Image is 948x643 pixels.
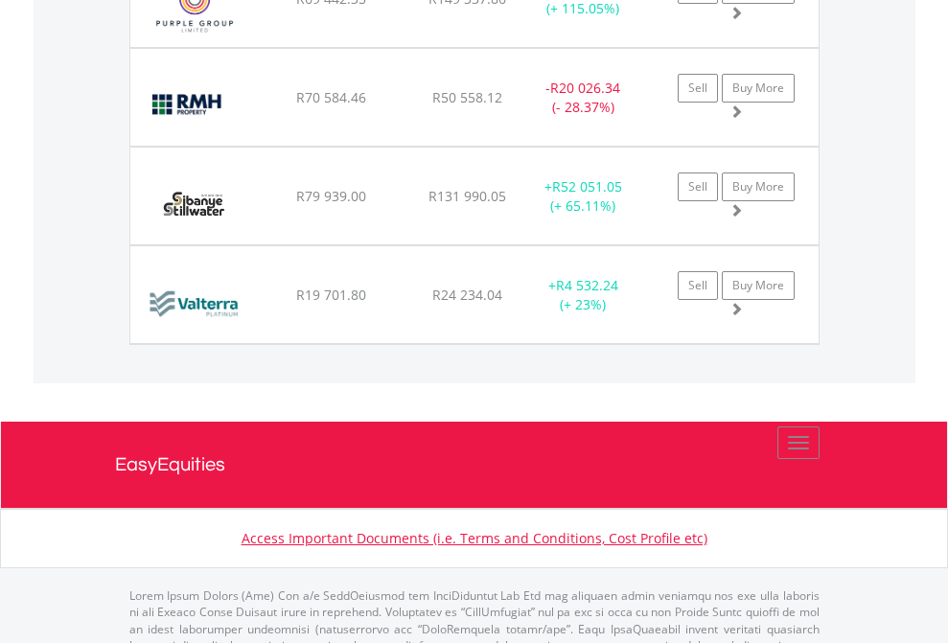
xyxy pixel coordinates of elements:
a: Sell [678,172,718,201]
a: EasyEquities [115,422,834,508]
span: R20 026.34 [550,79,620,97]
a: Sell [678,74,718,103]
img: EQU.ZA.VAL.png [140,270,250,338]
a: Buy More [722,271,795,300]
span: R131 990.05 [428,187,506,205]
span: R50 558.12 [432,88,502,106]
img: EQU.ZA.RMH.png [140,73,237,141]
img: EQU.ZA.SSW.png [140,172,248,240]
span: R4 532.24 [556,276,618,294]
div: + (+ 65.11%) [523,177,643,216]
span: R70 584.46 [296,88,366,106]
a: Access Important Documents (i.e. Terms and Conditions, Cost Profile etc) [242,529,707,547]
a: Sell [678,271,718,300]
span: R19 701.80 [296,286,366,304]
div: + (+ 23%) [523,276,643,314]
span: R24 234.04 [432,286,502,304]
span: R79 939.00 [296,187,366,205]
div: - (- 28.37%) [523,79,643,117]
a: Buy More [722,74,795,103]
span: R52 051.05 [552,177,622,195]
a: Buy More [722,172,795,201]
